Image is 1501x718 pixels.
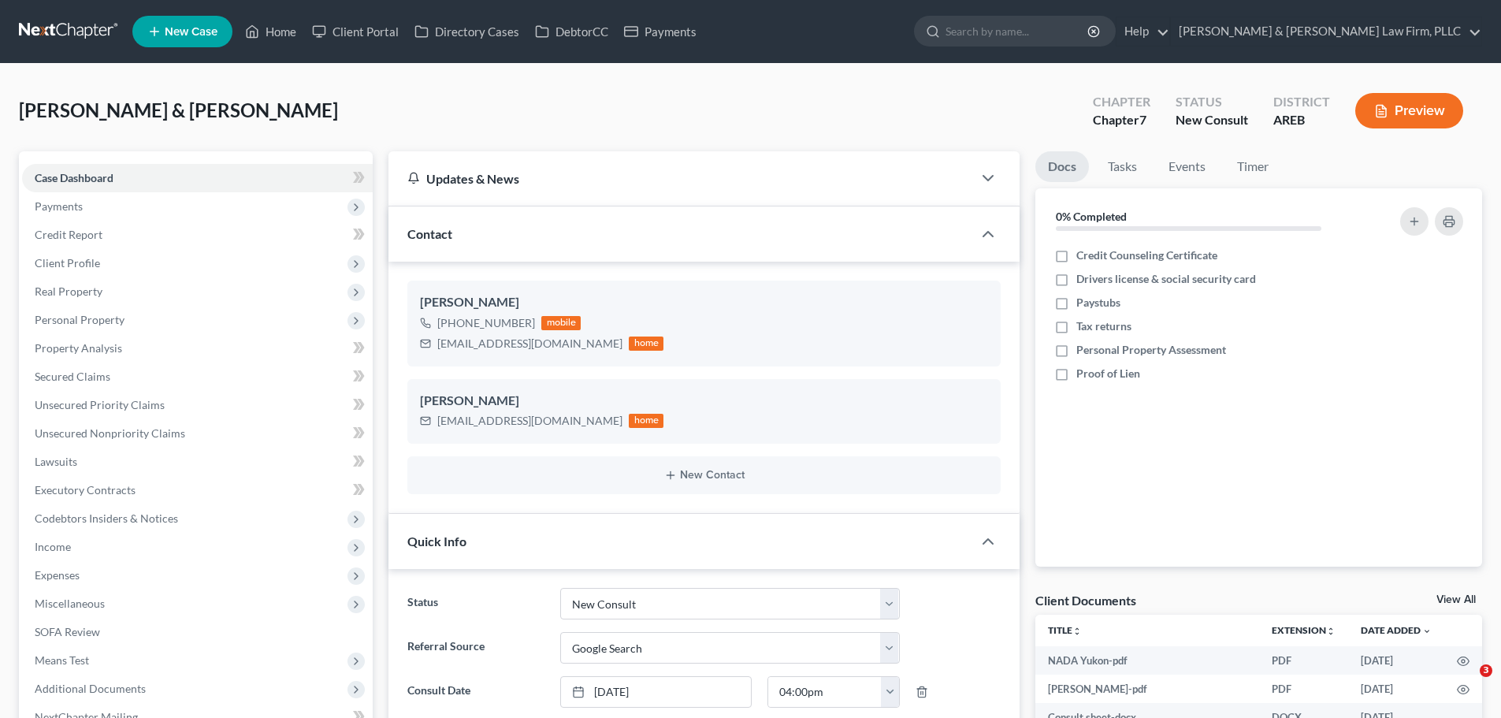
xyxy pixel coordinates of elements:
[22,391,373,419] a: Unsecured Priority Claims
[1361,624,1432,636] a: Date Added expand_more
[527,17,616,46] a: DebtorCC
[1048,624,1082,636] a: Titleunfold_more
[35,625,100,638] span: SOFA Review
[1224,151,1281,182] a: Timer
[420,392,988,411] div: [PERSON_NAME]
[1093,111,1150,129] div: Chapter
[35,256,100,270] span: Client Profile
[1272,624,1336,636] a: Extensionunfold_more
[437,413,622,429] div: [EMAIL_ADDRESS][DOMAIN_NAME]
[1035,646,1259,675] td: NADA Yukon-pdf
[22,448,373,476] a: Lawsuits
[1176,93,1248,111] div: Status
[35,455,77,468] span: Lawsuits
[561,677,751,707] a: [DATE]
[1076,271,1256,287] span: Drivers license & social security card
[1095,151,1150,182] a: Tasks
[1093,93,1150,111] div: Chapter
[22,476,373,504] a: Executory Contracts
[407,17,527,46] a: Directory Cases
[35,540,71,553] span: Income
[1447,664,1485,702] iframe: Intercom live chat
[1176,111,1248,129] div: New Consult
[35,199,83,213] span: Payments
[35,398,165,411] span: Unsecured Priority Claims
[1348,675,1444,703] td: [DATE]
[1139,112,1146,127] span: 7
[304,17,407,46] a: Client Portal
[35,653,89,667] span: Means Test
[1348,646,1444,675] td: [DATE]
[1116,17,1169,46] a: Help
[407,226,452,241] span: Contact
[22,363,373,391] a: Secured Claims
[35,341,122,355] span: Property Analysis
[1035,151,1089,182] a: Docs
[1076,318,1131,334] span: Tax returns
[22,334,373,363] a: Property Analysis
[35,512,178,525] span: Codebtors Insiders & Notices
[1480,664,1492,677] span: 3
[1076,366,1140,381] span: Proof of Lien
[22,221,373,249] a: Credit Report
[165,26,217,38] span: New Case
[35,682,146,695] span: Additional Documents
[1422,627,1432,636] i: expand_more
[1259,675,1348,703] td: PDF
[1035,675,1259,703] td: [PERSON_NAME]-pdf
[35,597,105,610] span: Miscellaneous
[437,315,535,331] div: [PHONE_NUMBER]
[1156,151,1218,182] a: Events
[1056,210,1127,223] strong: 0% Completed
[35,171,113,184] span: Case Dashboard
[1273,93,1330,111] div: District
[1076,247,1217,263] span: Credit Counseling Certificate
[616,17,704,46] a: Payments
[437,336,622,352] div: [EMAIL_ADDRESS][DOMAIN_NAME]
[35,313,124,326] span: Personal Property
[1076,295,1120,311] span: Paystubs
[629,414,663,428] div: home
[35,370,110,383] span: Secured Claims
[1072,627,1082,636] i: unfold_more
[946,17,1090,46] input: Search by name...
[399,588,552,619] label: Status
[35,228,102,241] span: Credit Report
[420,293,988,312] div: [PERSON_NAME]
[1259,646,1348,675] td: PDF
[420,469,988,482] button: New Contact
[1436,594,1476,605] a: View All
[22,618,373,646] a: SOFA Review
[1076,342,1226,358] span: Personal Property Assessment
[22,419,373,448] a: Unsecured Nonpriority Claims
[399,676,552,708] label: Consult Date
[35,285,102,298] span: Real Property
[541,316,581,330] div: mobile
[407,534,466,549] span: Quick Info
[1355,93,1463,128] button: Preview
[1326,627,1336,636] i: unfold_more
[22,164,373,192] a: Case Dashboard
[407,170,953,187] div: Updates & News
[399,632,552,664] label: Referral Source
[35,426,185,440] span: Unsecured Nonpriority Claims
[35,483,136,497] span: Executory Contracts
[237,17,304,46] a: Home
[1035,592,1136,608] div: Client Documents
[1171,17,1481,46] a: [PERSON_NAME] & [PERSON_NAME] Law Firm, PLLC
[629,337,663,351] div: home
[19,99,338,121] span: [PERSON_NAME] & [PERSON_NAME]
[768,677,882,707] input: -- : --
[35,568,80,582] span: Expenses
[1273,111,1330,129] div: AREB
